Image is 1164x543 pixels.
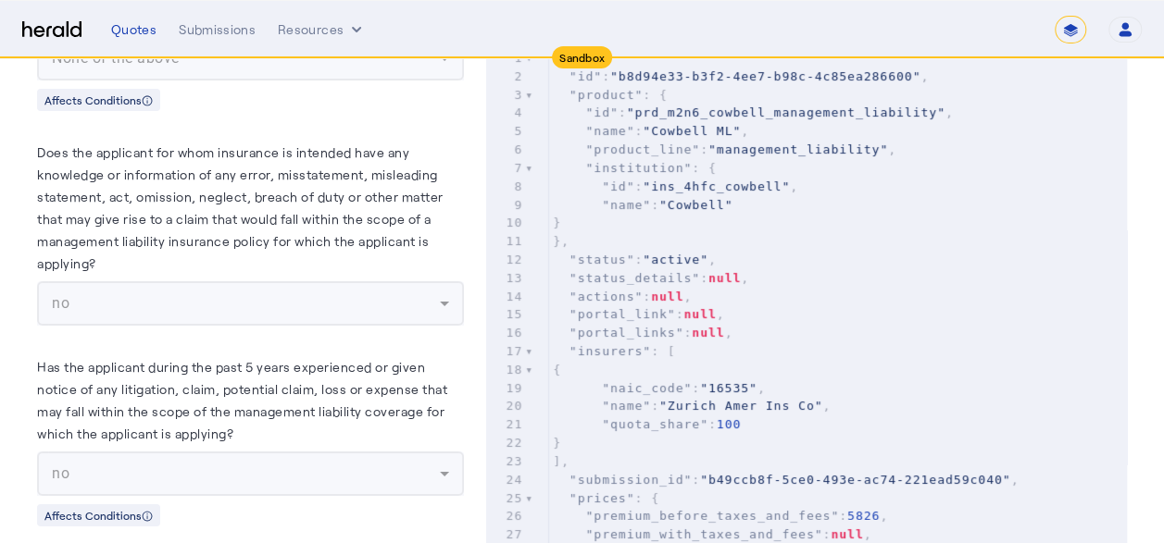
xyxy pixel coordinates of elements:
[486,122,525,141] div: 5
[602,179,634,193] span: "id"
[586,161,693,175] span: "institution"
[553,198,732,212] span: :
[486,214,525,232] div: 10
[553,509,888,523] span: : ,
[708,271,741,285] span: null
[486,159,525,178] div: 7
[486,86,525,105] div: 3
[553,326,732,339] span: : ,
[553,105,954,119] span: : ,
[602,417,708,431] span: "quota_share"
[553,271,749,285] span: : ,
[651,290,683,303] span: null
[700,381,757,395] span: "16535"
[692,326,724,339] span: null
[831,527,863,541] span: null
[602,198,651,212] span: "name"
[486,288,525,306] div: 14
[486,269,525,288] div: 13
[602,381,692,395] span: "naic_code"
[569,344,651,358] span: "insurers"
[553,454,569,468] span: ],
[553,290,692,303] span: : ,
[569,473,692,487] span: "submission_id"
[553,344,676,358] span: : [
[553,417,741,431] span: :
[659,198,732,212] span: "Cowbell"
[179,20,256,39] div: Submissions
[111,20,156,39] div: Quotes
[486,507,525,525] div: 26
[486,415,525,434] div: 21
[553,381,766,395] span: : ,
[586,527,823,541] span: "premium_with_taxes_and_fees"
[486,251,525,269] div: 12
[569,307,676,321] span: "portal_link"
[486,68,525,86] div: 2
[700,473,1010,487] span: "b49ccb8f-5ce0-493e-ac74-221ead59c040"
[37,359,447,441] label: Has the applicant during the past 5 years experienced or given notice of any litigation, claim, p...
[553,161,717,175] span: : {
[553,124,749,138] span: : ,
[553,216,561,229] span: }
[553,234,569,248] span: },
[586,105,619,119] span: "id"
[553,179,798,193] span: : ,
[569,88,643,102] span: "product"
[627,105,945,119] span: "prd_m2n6_cowbell_management_liability"
[643,253,708,266] span: "active"
[486,141,525,159] div: 6
[486,361,525,379] div: 18
[569,290,643,303] span: "actions"
[553,69,929,83] span: : ,
[643,179,790,193] span: "ins_4hfc_cowbell"
[717,417,741,431] span: 100
[37,144,444,271] label: Does the applicant for whom insurance is intended have any knowledge or information of any error,...
[278,20,366,39] button: Resources dropdown menu
[22,21,81,39] img: Herald Logo
[708,142,888,156] span: "management_liability"
[553,527,871,541] span: : ,
[553,491,659,505] span: : {
[659,399,823,413] span: "Zurich Amer Ins Co"
[553,307,724,321] span: : ,
[553,473,1019,487] span: : ,
[486,324,525,342] div: 16
[486,305,525,324] div: 15
[553,436,561,450] span: }
[486,342,525,361] div: 17
[486,104,525,122] div: 4
[37,504,160,526] div: Affects Conditions
[569,253,635,266] span: "status"
[643,124,741,138] span: "Cowbell ML"
[553,399,831,413] span: : ,
[486,452,525,471] div: 23
[553,253,717,266] span: : ,
[847,509,880,523] span: 5826
[37,89,160,111] div: Affects Conditions
[569,326,684,339] span: "portal_links"
[553,88,668,102] span: : {
[486,196,525,215] div: 9
[610,69,920,83] span: "b8d94e33-b3f2-4ee7-b98c-4c85ea286600"
[586,124,635,138] span: "name"
[553,142,896,156] span: : ,
[552,46,612,68] div: Sandbox
[486,397,525,415] div: 20
[486,178,525,196] div: 8
[486,471,525,489] div: 24
[486,232,525,251] div: 11
[486,489,525,508] div: 25
[569,491,635,505] span: "prices"
[683,307,716,321] span: null
[486,379,525,398] div: 19
[602,399,651,413] span: "name"
[586,509,840,523] span: "premium_before_taxes_and_fees"
[569,69,602,83] span: "id"
[586,142,701,156] span: "product_line"
[486,434,525,452] div: 22
[569,271,700,285] span: "status_details"
[553,363,561,376] span: {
